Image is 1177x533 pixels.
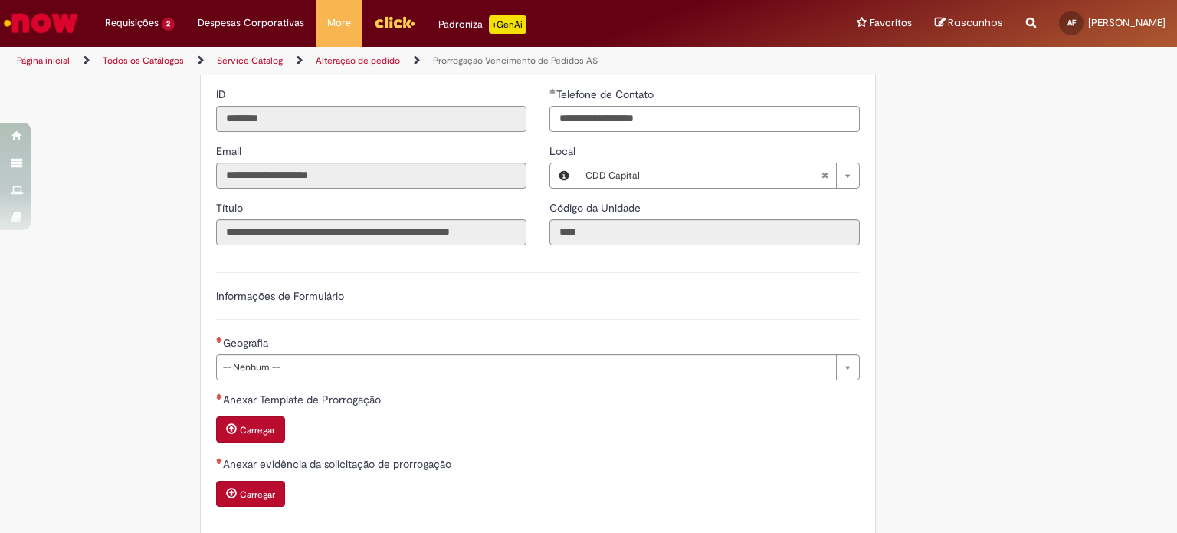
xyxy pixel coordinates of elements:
input: Email [216,163,526,189]
label: Somente leitura - ID [216,87,229,102]
span: More [327,15,351,31]
label: Somente leitura - Código da Unidade [549,200,644,216]
span: Local [549,144,579,158]
span: Requisições [105,15,159,31]
a: Service Catalog [217,54,283,67]
span: Somente leitura - Código da Unidade [549,201,644,215]
span: Somente leitura - Título [216,201,246,215]
span: Anexar Template de Prorrogação [223,393,384,406]
label: Somente leitura - Email [216,143,244,159]
span: Anexar evidência da solicitação de prorrogação [223,457,454,471]
span: AF [1067,18,1076,28]
label: Somente leitura - Título [216,200,246,216]
span: Telefone de Contato [556,87,657,101]
input: Telefone de Contato [549,106,860,132]
span: Necessários [216,393,223,400]
button: Local, Visualizar este registro CDD Capital [550,163,578,188]
span: CDD Capital [585,163,821,188]
div: Padroniza [438,15,526,34]
p: +GenAi [489,15,526,34]
span: Geografia [223,336,271,350]
a: Prorrogação Vencimento de Pedidos AS [433,54,598,67]
a: Rascunhos [935,16,1003,31]
span: 2 [162,18,175,31]
small: Carregar [240,489,275,501]
span: Necessários [216,458,223,464]
span: Obrigatório Preenchido [549,88,556,94]
abbr: Limpar campo Local [813,163,836,188]
img: ServiceNow [2,8,80,38]
a: Alteração de pedido [316,54,400,67]
ul: Trilhas de página [11,47,773,75]
span: Despesas Corporativas [198,15,304,31]
a: Todos os Catálogos [103,54,184,67]
span: Somente leitura - Email [216,144,244,158]
input: Título [216,219,526,245]
span: Necessários [216,337,223,343]
span: [PERSON_NAME] [1088,16,1166,29]
a: Página inicial [17,54,70,67]
input: Código da Unidade [549,219,860,245]
span: -- Nenhum -- [223,355,828,380]
button: Carregar anexo de Anexar evidência da solicitação de prorrogação Required [216,481,285,507]
small: Carregar [240,424,275,436]
a: CDD CapitalLimpar campo Local [578,163,859,188]
input: ID [216,106,526,132]
span: Somente leitura - ID [216,87,229,101]
img: click_logo_yellow_360x200.png [374,11,415,34]
span: Favoritos [870,15,912,31]
span: Rascunhos [948,15,1003,30]
label: Informações de Formulário [216,289,344,303]
button: Carregar anexo de Anexar Template de Prorrogação Required [216,416,285,443]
